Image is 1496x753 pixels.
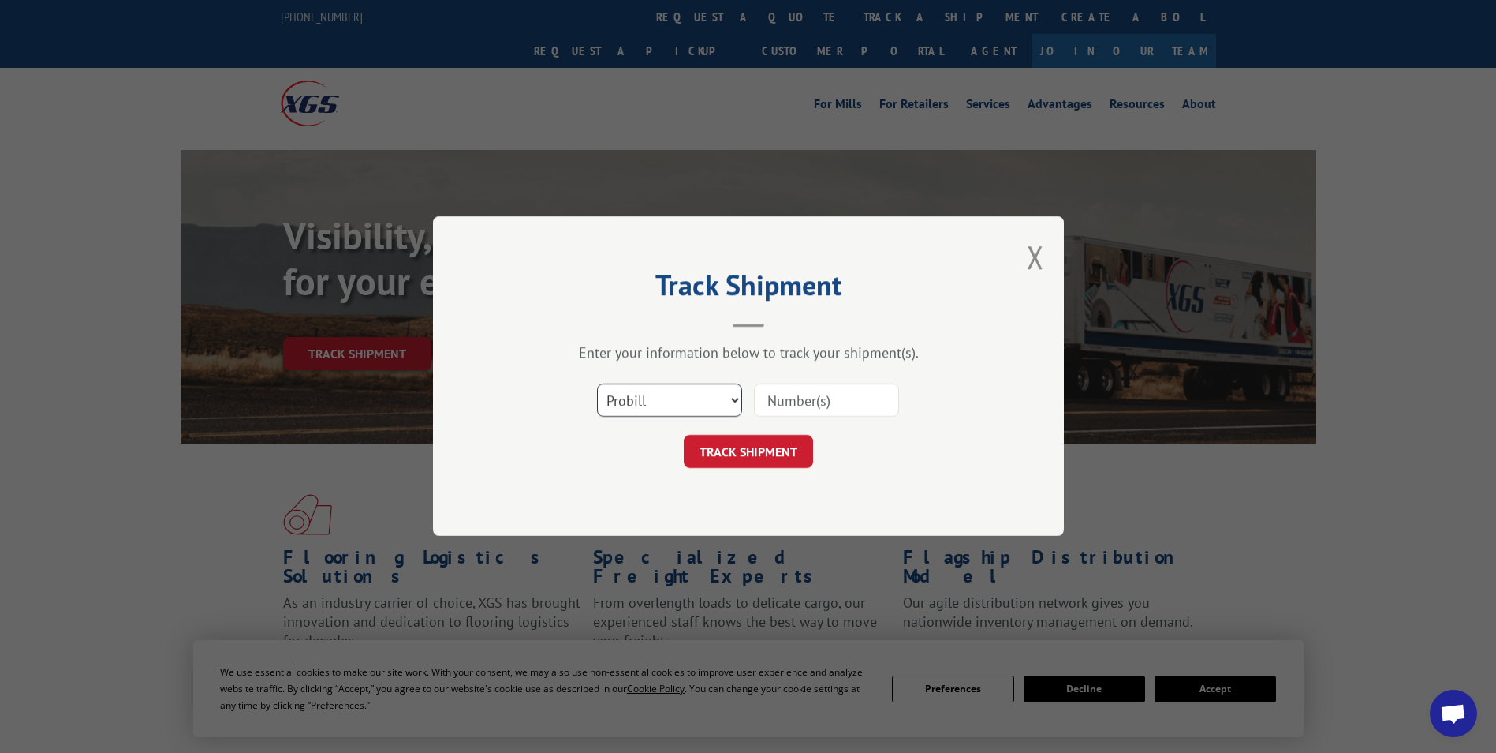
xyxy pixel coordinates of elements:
button: Close modal [1027,236,1044,278]
h2: Track Shipment [512,274,985,304]
div: Enter your information below to track your shipment(s). [512,344,985,362]
input: Number(s) [754,384,899,418]
button: TRACK SHIPMENT [684,436,813,469]
div: Open chat [1430,690,1477,737]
